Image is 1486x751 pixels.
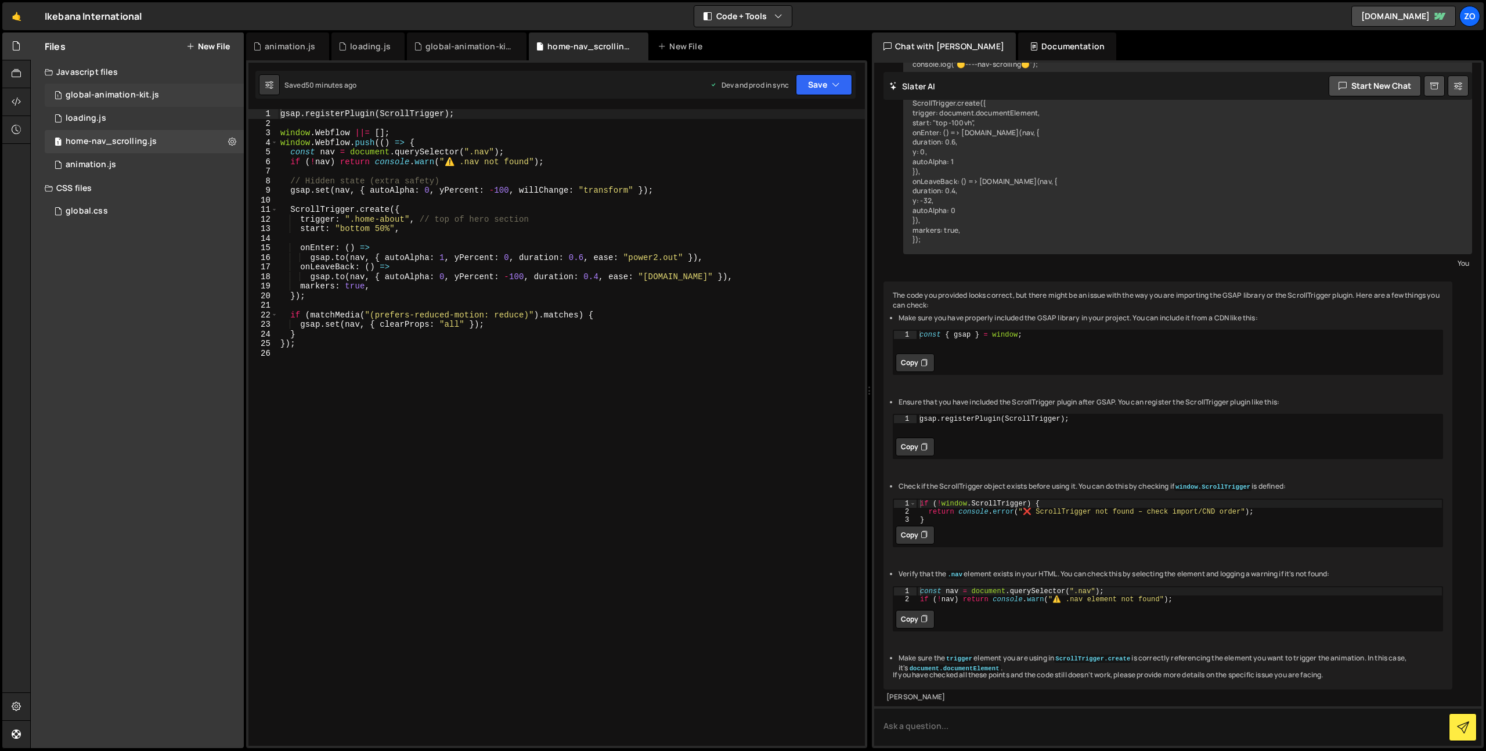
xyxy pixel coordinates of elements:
[906,257,1469,269] div: You
[350,41,391,52] div: loading.js
[899,653,1443,673] li: Make sure the element you are using in is correctly referencing the element you want to trigger t...
[248,215,278,225] div: 12
[694,6,792,27] button: Code + Tools
[896,353,935,372] button: Copy
[248,138,278,148] div: 4
[908,665,1001,673] code: document.documentElement
[248,253,278,263] div: 16
[45,107,244,130] div: 14777/44450.js
[899,398,1443,407] li: Ensure that you have included the ScrollTrigger plugin after GSAP. You can register the ScrollTri...
[248,262,278,272] div: 17
[248,281,278,291] div: 19
[1018,33,1116,60] div: Documentation
[899,482,1443,492] li: Check if the ScrollTrigger object exists before using it. You can do this by checking if is defined:
[889,81,936,92] h2: Slater AI
[248,272,278,282] div: 18
[66,160,116,170] div: animation.js
[1351,6,1456,27] a: [DOMAIN_NAME]
[248,167,278,176] div: 7
[265,41,315,52] div: animation.js
[883,281,1452,689] div: The code you provided looks correct, but there might be an issue with the way you are importing t...
[1174,483,1251,491] code: window.ScrollTrigger
[45,130,244,153] div: 14777/43779.js
[894,595,917,604] div: 2
[45,200,244,223] div: 14777/43548.css
[710,80,789,90] div: Dev and prod in sync
[55,92,62,101] span: 1
[248,320,278,330] div: 23
[896,610,935,629] button: Copy
[248,128,278,138] div: 3
[894,500,917,508] div: 1
[894,587,917,595] div: 1
[894,508,917,516] div: 2
[248,186,278,196] div: 9
[248,176,278,186] div: 8
[894,516,917,524] div: 3
[248,330,278,340] div: 24
[658,41,706,52] div: New File
[248,157,278,167] div: 6
[45,40,66,53] h2: Files
[894,415,917,423] div: 1
[547,41,634,52] div: home-nav_scrolling.js
[896,438,935,456] button: Copy
[66,90,159,100] div: global-animation-kit.js
[872,33,1016,60] div: Chat with [PERSON_NAME]
[248,291,278,301] div: 20
[248,301,278,310] div: 21
[248,224,278,234] div: 13
[45,84,244,107] div: 14777/38309.js
[1054,655,1131,663] code: ScrollTrigger.create
[55,138,62,147] span: 1
[248,196,278,205] div: 10
[886,692,1449,702] div: [PERSON_NAME]
[946,571,964,579] code: .nav
[945,655,973,663] code: trigger
[248,349,278,359] div: 26
[248,310,278,320] div: 22
[896,526,935,544] button: Copy
[894,331,917,339] div: 1
[305,80,356,90] div: 50 minutes ago
[248,205,278,215] div: 11
[248,243,278,253] div: 15
[186,42,230,51] button: New File
[248,109,278,119] div: 1
[66,136,157,147] div: home-nav_scrolling.js
[2,2,31,30] a: 🤙
[45,153,244,176] div: 14777/43808.js
[31,60,244,84] div: Javascript files
[1459,6,1480,27] a: Zo
[31,176,244,200] div: CSS files
[45,9,142,23] div: Ikebana International
[1329,75,1421,96] button: Start new chat
[425,41,513,52] div: global-animation-kit.js
[899,313,1443,323] li: Make sure you have properly included the GSAP library in your project. You can include it from a ...
[284,80,356,90] div: Saved
[248,119,278,129] div: 2
[66,206,108,216] div: global.css
[796,74,852,95] button: Save
[248,147,278,157] div: 5
[66,113,106,124] div: loading.js
[248,339,278,349] div: 25
[899,569,1443,579] li: Verify that the element exists in your HTML. You can check this by selecting the element and logg...
[248,234,278,244] div: 14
